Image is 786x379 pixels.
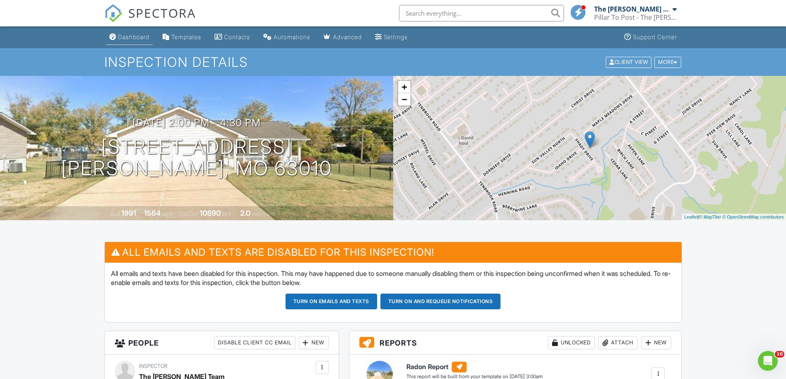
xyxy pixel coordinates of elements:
span: sq.ft. [222,211,232,217]
div: Advanced [333,33,362,40]
a: Settings [372,30,411,45]
div: The [PERSON_NAME] Team [594,5,670,13]
div: Settings [384,33,408,40]
div: 2.0 [240,209,250,217]
a: Advanced [320,30,365,45]
a: © MapTiler [699,214,721,219]
a: Automations (Basic) [260,30,314,45]
div: New [299,336,329,349]
div: 10890 [200,209,221,217]
span: sq. ft. [162,211,173,217]
a: Leaflet [684,214,698,219]
div: Support Center [633,33,677,40]
p: All emails and texts have been disabled for this inspection. This may have happened due to someon... [111,269,675,287]
div: | [682,214,786,221]
h1: [STREET_ADDRESS] [PERSON_NAME], MO 63010 [61,136,332,180]
div: Attach [598,336,638,349]
h3: Reports [349,331,682,355]
div: Automations [274,33,310,40]
h3: [DATE] 2:00 pm - 4:30 pm [132,117,261,128]
h3: People [105,331,339,355]
input: Search everything... [399,5,564,21]
div: 1991 [121,209,136,217]
a: SPECTORA [104,11,196,28]
iframe: Intercom live chat [758,351,778,371]
img: The Best Home Inspection Software - Spectora [104,4,123,22]
button: Turn on emails and texts [286,294,377,309]
div: Dashboard [118,33,149,40]
div: 1584 [144,209,161,217]
span: Inspector [139,363,168,369]
a: Support Center [621,30,680,45]
a: Zoom in [398,81,411,93]
a: Client View [605,59,654,65]
span: Lot Size [181,211,198,217]
span: SPECTORA [128,4,196,21]
h3: All emails and texts are disabled for this inspection! [105,242,682,262]
div: New [641,336,671,349]
a: Templates [159,30,205,45]
h1: Inspection Details [104,55,682,69]
span: 10 [775,351,784,358]
div: More [654,56,681,68]
div: Contacts [224,33,250,40]
button: Turn on and Requeue Notifications [380,294,501,309]
a: Zoom out [398,93,411,106]
div: Templates [171,33,201,40]
span: bathrooms [252,211,275,217]
a: Dashboard [106,30,153,45]
span: Built [111,211,120,217]
div: Unlocked [548,336,595,349]
div: Pillar To Post - The Frederick Team [594,13,677,21]
div: Client View [606,56,651,68]
a: © OpenStreetMap contributors [722,214,784,219]
a: Contacts [211,30,253,45]
h6: Radon Report [406,362,543,372]
div: Disable Client CC Email [214,336,295,349]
